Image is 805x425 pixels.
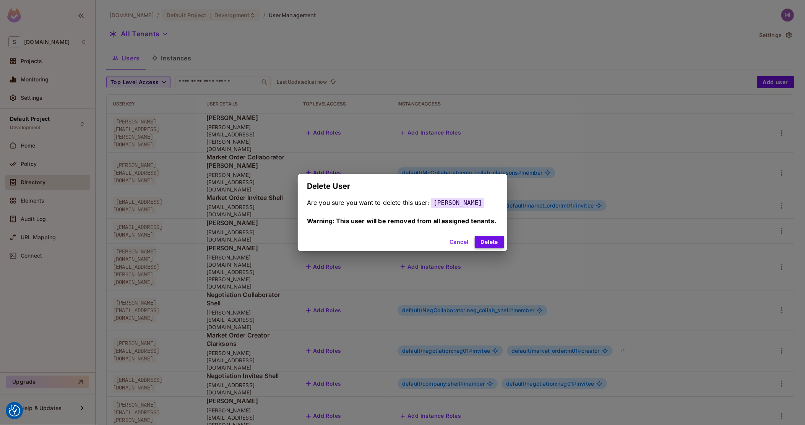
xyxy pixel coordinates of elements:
h2: Delete User [298,174,507,198]
span: Warning: This user will be removed from all assigned tenants. [307,217,496,225]
button: Cancel [446,236,471,248]
button: Consent Preferences [9,405,20,417]
span: Are you sure you want to delete this user: [307,199,429,206]
img: Revisit consent button [9,405,20,417]
span: [PERSON_NAME] [431,197,484,208]
button: Delete [475,236,504,248]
